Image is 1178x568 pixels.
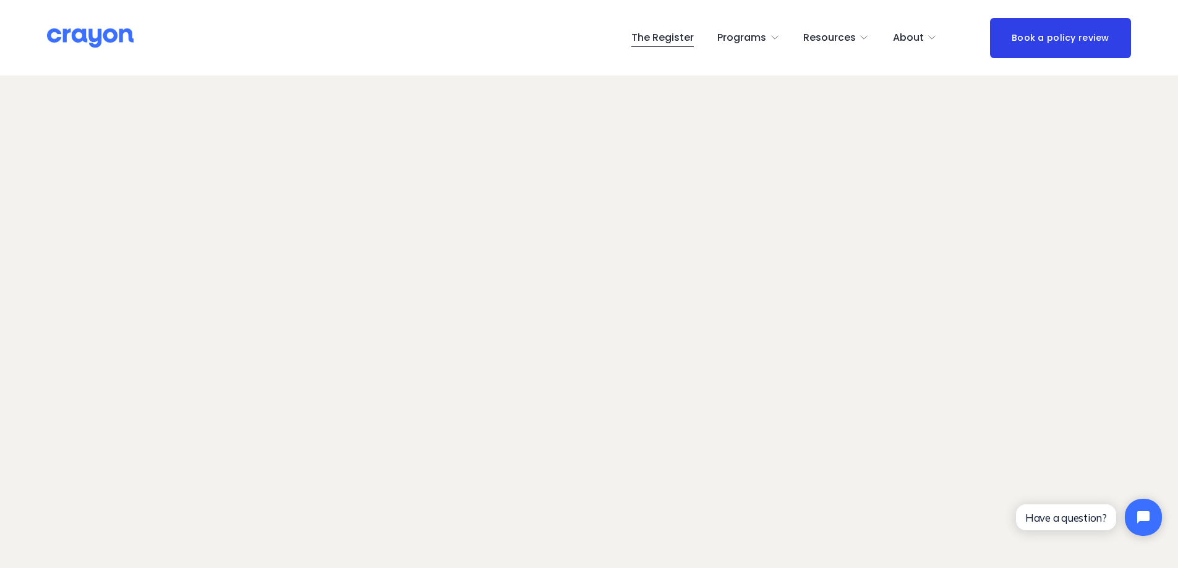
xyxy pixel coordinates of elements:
iframe: Tidio Chat [1005,488,1172,546]
span: About [893,29,924,47]
a: The Register [631,28,694,48]
img: Crayon [47,27,134,49]
a: folder dropdown [803,28,869,48]
a: folder dropdown [893,28,937,48]
a: Book a policy review [990,18,1131,58]
span: Resources [803,29,856,47]
a: folder dropdown [717,28,780,48]
span: Programs [717,29,766,47]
